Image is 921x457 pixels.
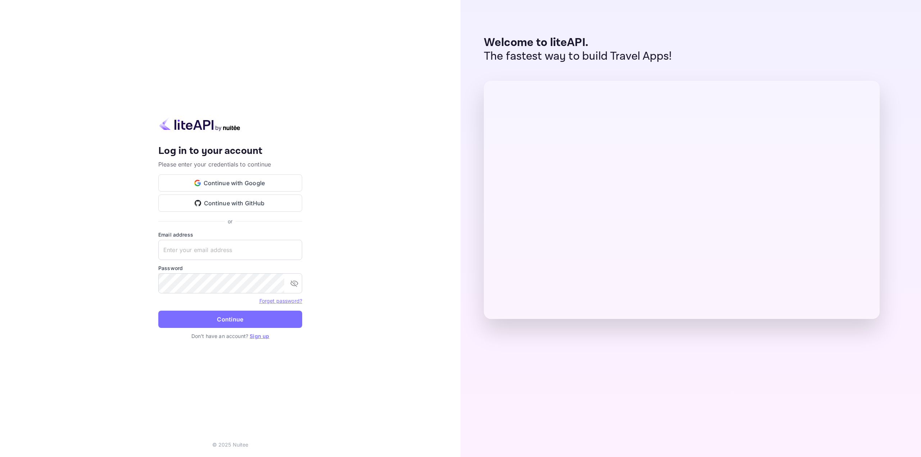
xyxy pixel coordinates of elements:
[158,174,302,192] button: Continue with Google
[158,311,302,328] button: Continue
[158,145,302,157] h4: Log in to your account
[158,117,241,131] img: liteapi
[250,333,269,339] a: Sign up
[228,218,232,225] p: or
[158,332,302,340] p: Don't have an account?
[158,231,302,238] label: Email address
[287,276,301,291] button: toggle password visibility
[158,160,302,169] p: Please enter your credentials to continue
[158,240,302,260] input: Enter your email address
[158,195,302,212] button: Continue with GitHub
[484,81,880,319] img: liteAPI Dashboard Preview
[259,297,302,304] a: Forget password?
[158,264,302,272] label: Password
[212,441,249,448] p: © 2025 Nuitee
[259,298,302,304] a: Forget password?
[484,50,672,63] p: The fastest way to build Travel Apps!
[484,36,672,50] p: Welcome to liteAPI.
